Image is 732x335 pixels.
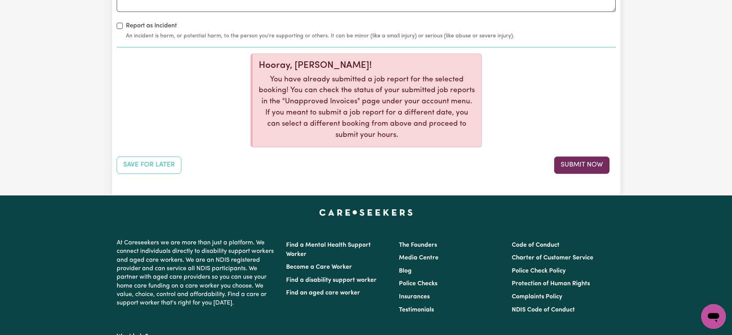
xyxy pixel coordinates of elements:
p: You have already submitted a job report for the selected booking! You can check the status of you... [259,74,475,141]
a: Careseekers home page [319,209,413,215]
a: Charter of Customer Service [512,255,593,261]
p: At Careseekers we are more than just a platform. We connect individuals directly to disability su... [117,236,277,311]
a: Find an aged care worker [286,290,360,296]
a: Become a Care Worker [286,264,352,270]
a: Code of Conduct [512,242,559,248]
a: Media Centre [399,255,439,261]
a: Complaints Policy [512,294,562,300]
a: Insurances [399,294,430,300]
a: Police Check Policy [512,268,566,274]
a: Find a Mental Health Support Worker [286,242,371,258]
div: Hooray, [PERSON_NAME]! [259,60,475,71]
label: Report as Incident [126,21,177,30]
iframe: Button to launch messaging window [701,304,726,329]
button: Submit your job report [554,157,610,173]
a: Find a disability support worker [286,277,377,283]
a: The Founders [399,242,437,248]
a: Police Checks [399,281,437,287]
a: NDIS Code of Conduct [512,307,575,313]
a: Blog [399,268,412,274]
button: Save your job report [117,157,181,173]
a: Testimonials [399,307,434,313]
a: Protection of Human Rights [512,281,590,287]
small: An incident is harm, or potential harm, to the person you're supporting or others. It can be mino... [126,32,616,40]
